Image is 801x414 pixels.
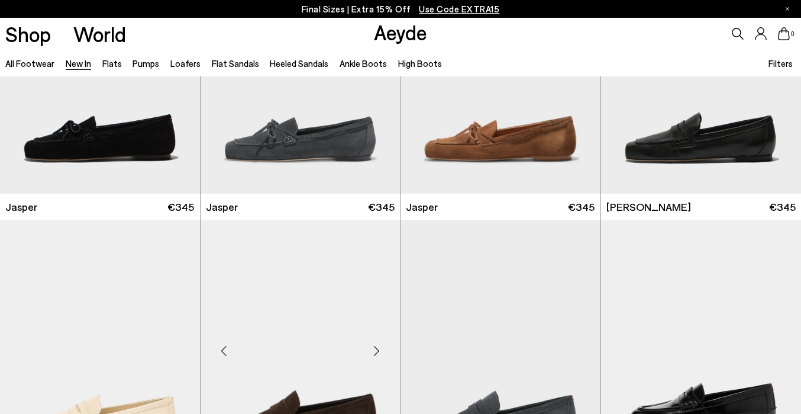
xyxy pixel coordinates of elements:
[568,200,595,214] span: €345
[206,200,238,214] span: Jasper
[66,58,91,69] a: New In
[606,200,691,214] span: [PERSON_NAME]
[768,58,793,69] span: Filters
[167,200,194,214] span: €345
[400,194,600,220] a: Jasper €345
[5,200,37,214] span: Jasper
[769,200,796,214] span: €345
[270,58,328,69] a: Heeled Sandals
[368,200,395,214] span: €345
[201,194,400,220] a: Jasper €345
[398,58,442,69] a: High Boots
[170,58,201,69] a: Loafers
[206,333,242,368] div: Previous slide
[5,58,54,69] a: All Footwear
[778,27,790,40] a: 0
[5,24,51,44] a: Shop
[133,58,159,69] a: Pumps
[419,4,499,14] span: Navigate to /collections/ss25-final-sizes
[374,20,427,44] a: Aeyde
[340,58,387,69] a: Ankle Boots
[73,24,126,44] a: World
[302,2,500,17] p: Final Sizes | Extra 15% Off
[102,58,122,69] a: Flats
[406,200,438,214] span: Jasper
[790,31,796,37] span: 0
[358,333,394,368] div: Next slide
[212,58,259,69] a: Flat Sandals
